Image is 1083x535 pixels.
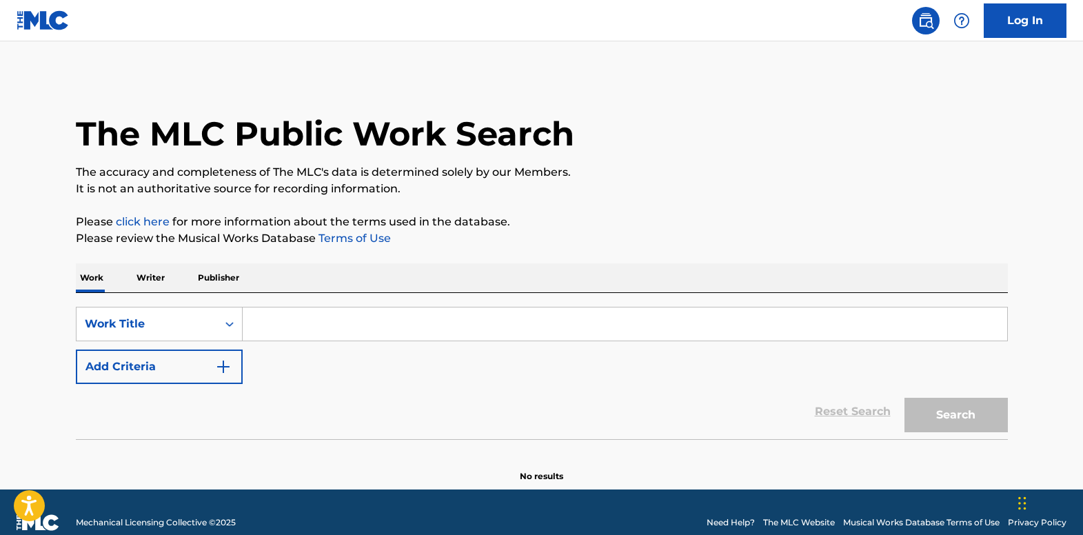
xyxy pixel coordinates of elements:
p: The accuracy and completeness of The MLC's data is determined solely by our Members. [76,164,1008,181]
p: Please for more information about the terms used in the database. [76,214,1008,230]
p: It is not an authoritative source for recording information. [76,181,1008,197]
a: Terms of Use [316,232,391,245]
p: Writer [132,263,169,292]
a: The MLC Website [763,516,835,529]
p: Work [76,263,108,292]
form: Search Form [76,307,1008,439]
h1: The MLC Public Work Search [76,113,574,154]
a: Musical Works Database Terms of Use [843,516,1000,529]
a: click here [116,215,170,228]
p: Please review the Musical Works Database [76,230,1008,247]
div: Drag [1018,483,1026,524]
a: Privacy Policy [1008,516,1066,529]
button: Add Criteria [76,350,243,384]
img: logo [17,514,59,531]
img: 9d2ae6d4665cec9f34b9.svg [215,359,232,375]
img: help [953,12,970,29]
div: Work Title [85,316,209,332]
iframe: Chat Widget [1014,469,1083,535]
a: Public Search [912,7,940,34]
div: Help [948,7,975,34]
a: Log In [984,3,1066,38]
a: Need Help? [707,516,755,529]
img: search [918,12,934,29]
span: Mechanical Licensing Collective © 2025 [76,516,236,529]
img: MLC Logo [17,10,70,30]
p: Publisher [194,263,243,292]
p: No results [520,454,563,483]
